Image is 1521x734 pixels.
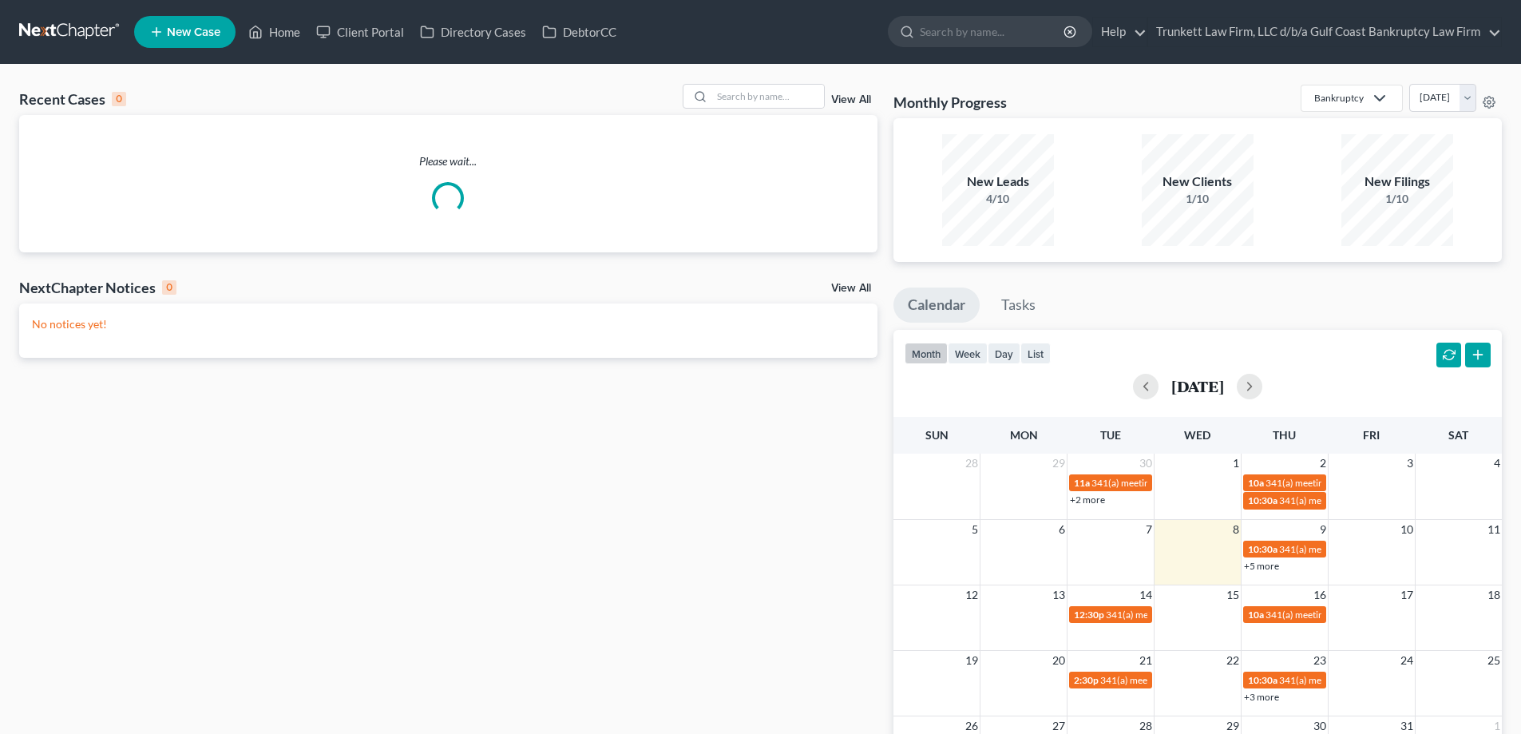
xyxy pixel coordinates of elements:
[1399,651,1415,670] span: 24
[1248,674,1277,686] span: 10:30a
[1231,454,1241,473] span: 1
[964,454,980,473] span: 28
[1244,560,1279,572] a: +5 more
[1106,609,1260,621] span: 341(a) meeting for [PERSON_NAME]
[988,343,1020,364] button: day
[1248,494,1277,506] span: 10:30a
[19,89,126,109] div: Recent Cases
[1074,477,1090,489] span: 11a
[1318,454,1328,473] span: 2
[1010,428,1038,442] span: Mon
[1266,609,1420,621] span: 341(a) meeting for [PERSON_NAME]
[412,18,534,46] a: Directory Cases
[1492,454,1502,473] span: 4
[893,288,980,323] a: Calendar
[1318,520,1328,539] span: 9
[1051,651,1067,670] span: 20
[1363,428,1380,442] span: Fri
[948,343,988,364] button: week
[1091,477,1246,489] span: 341(a) meeting for [PERSON_NAME]
[1074,674,1099,686] span: 2:30p
[112,92,126,106] div: 0
[240,18,308,46] a: Home
[712,85,824,108] input: Search by name...
[1486,651,1502,670] span: 25
[1138,651,1154,670] span: 21
[1231,520,1241,539] span: 8
[1248,609,1264,621] span: 10a
[920,17,1066,46] input: Search by name...
[831,94,871,105] a: View All
[1100,674,1254,686] span: 341(a) meeting for [PERSON_NAME]
[942,191,1054,207] div: 4/10
[1312,651,1328,670] span: 23
[1225,651,1241,670] span: 22
[1051,454,1067,473] span: 29
[942,173,1054,191] div: New Leads
[1070,494,1105,506] a: +2 more
[1100,428,1121,442] span: Tue
[1144,520,1154,539] span: 7
[1225,585,1241,605] span: 15
[32,316,865,332] p: No notices yet!
[1279,543,1518,555] span: 341(a) meeting for [PERSON_NAME] & [PERSON_NAME]
[1093,18,1147,46] a: Help
[831,283,871,294] a: View All
[1279,494,1518,506] span: 341(a) meeting for [PERSON_NAME] & [PERSON_NAME]
[19,153,877,169] p: Please wait...
[987,288,1050,323] a: Tasks
[1020,343,1051,364] button: list
[1399,520,1415,539] span: 10
[893,93,1007,112] h3: Monthly Progress
[1273,428,1296,442] span: Thu
[534,18,624,46] a: DebtorCC
[1244,691,1279,703] a: +3 more
[308,18,412,46] a: Client Portal
[970,520,980,539] span: 5
[1279,674,1433,686] span: 341(a) meeting for [PERSON_NAME]
[1051,585,1067,605] span: 13
[1248,477,1264,489] span: 10a
[1314,91,1364,105] div: Bankruptcy
[1138,454,1154,473] span: 30
[1486,585,1502,605] span: 18
[1399,585,1415,605] span: 17
[964,585,980,605] span: 12
[167,26,220,38] span: New Case
[925,428,949,442] span: Sun
[19,278,176,297] div: NextChapter Notices
[1184,428,1210,442] span: Wed
[1074,609,1104,621] span: 12:30p
[1486,520,1502,539] span: 11
[1341,191,1453,207] div: 1/10
[1248,543,1277,555] span: 10:30a
[1057,520,1067,539] span: 6
[1448,428,1468,442] span: Sat
[1341,173,1453,191] div: New Filings
[1171,378,1224,395] h2: [DATE]
[1405,454,1415,473] span: 3
[1312,585,1328,605] span: 16
[1142,173,1254,191] div: New Clients
[905,343,948,364] button: month
[964,651,980,670] span: 19
[1148,18,1501,46] a: Trunkett Law Firm, LLC d/b/a Gulf Coast Bankruptcy Law Firm
[162,280,176,295] div: 0
[1142,191,1254,207] div: 1/10
[1138,585,1154,605] span: 14
[1266,477,1504,489] span: 341(a) meeting for [PERSON_NAME] & [PERSON_NAME]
